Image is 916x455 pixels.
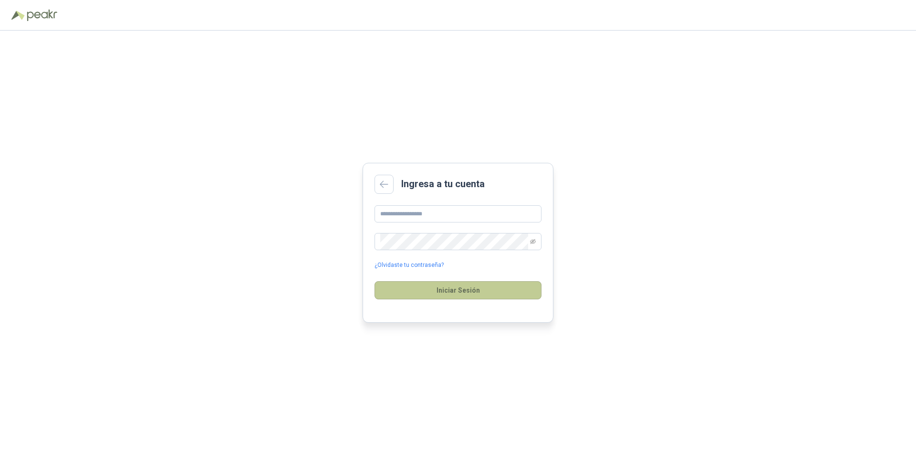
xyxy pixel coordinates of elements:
a: ¿Olvidaste tu contraseña? [375,261,444,270]
button: Iniciar Sesión [375,281,541,299]
span: eye-invisible [530,239,536,244]
img: Logo [11,11,25,20]
h2: Ingresa a tu cuenta [401,177,485,191]
img: Peakr [27,10,57,21]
